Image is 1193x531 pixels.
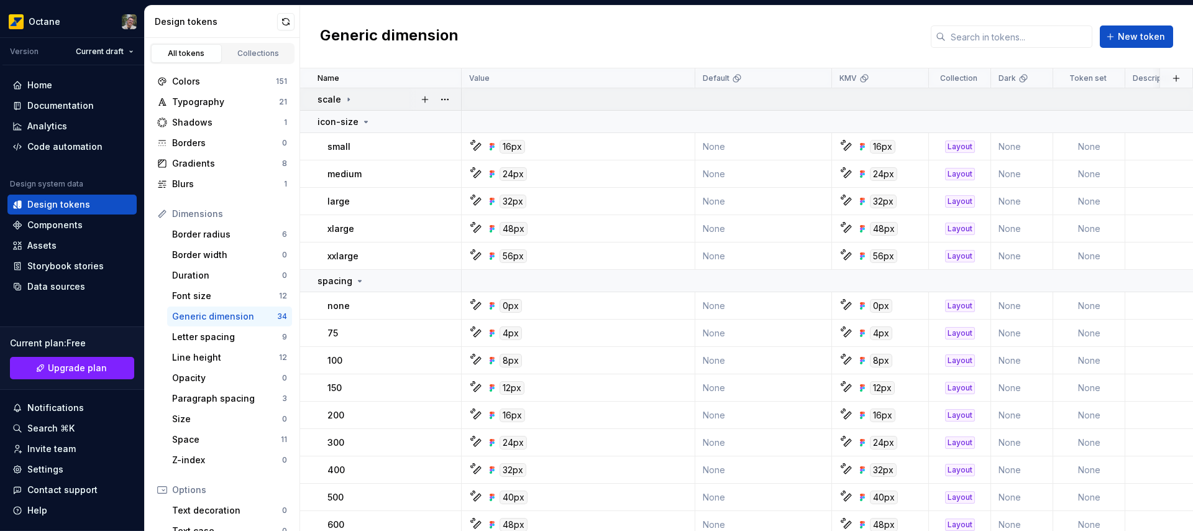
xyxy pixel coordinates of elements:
[27,79,52,91] div: Home
[1100,25,1173,48] button: New token
[500,381,524,395] div: 12px
[327,491,344,504] p: 500
[27,260,104,272] div: Storybook stories
[7,236,137,256] a: Assets
[1053,242,1125,270] td: None
[152,72,292,91] a: Colors151
[167,265,292,285] a: Duration0
[870,195,897,208] div: 32px
[870,299,892,313] div: 0px
[27,99,94,112] div: Documentation
[152,92,292,112] a: Typography21
[870,140,895,154] div: 16px
[1053,320,1125,347] td: None
[695,484,832,511] td: None
[1053,292,1125,320] td: None
[945,168,975,180] div: Layout
[172,310,277,323] div: Generic dimension
[172,116,284,129] div: Shadows
[1053,402,1125,429] td: None
[167,286,292,306] a: Font size12
[695,429,832,456] td: None
[870,222,898,236] div: 48px
[991,133,1053,160] td: None
[500,463,526,477] div: 32px
[27,141,103,153] div: Code automation
[276,76,287,86] div: 151
[991,374,1053,402] td: None
[7,480,137,500] button: Contact support
[318,116,359,128] p: icon-size
[945,354,975,367] div: Layout
[500,299,522,313] div: 0px
[282,414,287,424] div: 0
[1053,484,1125,511] td: None
[500,491,528,504] div: 40px
[839,73,857,83] p: KMV
[7,277,137,297] a: Data sources
[991,320,1053,347] td: None
[172,413,282,425] div: Size
[945,382,975,394] div: Layout
[279,291,287,301] div: 12
[500,326,522,340] div: 4px
[284,179,287,189] div: 1
[500,354,522,367] div: 8px
[9,14,24,29] img: e8093afa-4b23-4413-bf51-00cde92dbd3f.png
[7,96,137,116] a: Documentation
[27,219,83,231] div: Components
[167,389,292,409] a: Paragraph spacing3
[167,450,292,470] a: Z-index0
[167,307,292,326] a: Generic dimension34
[500,167,527,181] div: 24px
[945,519,975,531] div: Layout
[991,429,1053,456] td: None
[946,25,1092,48] input: Search in tokens...
[695,374,832,402] td: None
[172,208,287,220] div: Dimensions
[327,168,362,180] p: medium
[7,256,137,276] a: Storybook stories
[327,141,350,153] p: small
[172,96,279,108] div: Typography
[172,392,282,405] div: Paragraph spacing
[284,118,287,127] div: 1
[695,320,832,347] td: None
[945,409,975,422] div: Layout
[155,48,217,58] div: All tokens
[870,491,898,504] div: 40px
[1118,30,1165,43] span: New token
[279,353,287,362] div: 12
[172,75,276,88] div: Colors
[27,198,90,211] div: Design tokens
[327,195,350,208] p: large
[870,249,897,263] div: 56px
[945,464,975,476] div: Layout
[500,249,527,263] div: 56px
[1053,160,1125,188] td: None
[122,14,137,29] img: Tiago
[7,459,137,479] a: Settings
[27,422,75,435] div: Search ⌘K
[27,120,67,132] div: Analytics
[318,93,341,106] p: scale
[172,351,279,364] div: Line height
[152,133,292,153] a: Borders0
[282,159,287,169] div: 8
[76,47,124,57] span: Current draft
[991,292,1053,320] td: None
[172,137,282,149] div: Borders
[870,381,895,395] div: 12px
[279,97,287,107] div: 21
[1053,133,1125,160] td: None
[152,113,292,132] a: Shadows1
[167,348,292,367] a: Line height12
[695,347,832,374] td: None
[870,436,897,450] div: 24px
[27,239,57,252] div: Assets
[152,154,292,173] a: Gradients8
[282,229,287,239] div: 6
[167,368,292,388] a: Opacity0
[27,463,63,476] div: Settings
[695,242,832,270] td: None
